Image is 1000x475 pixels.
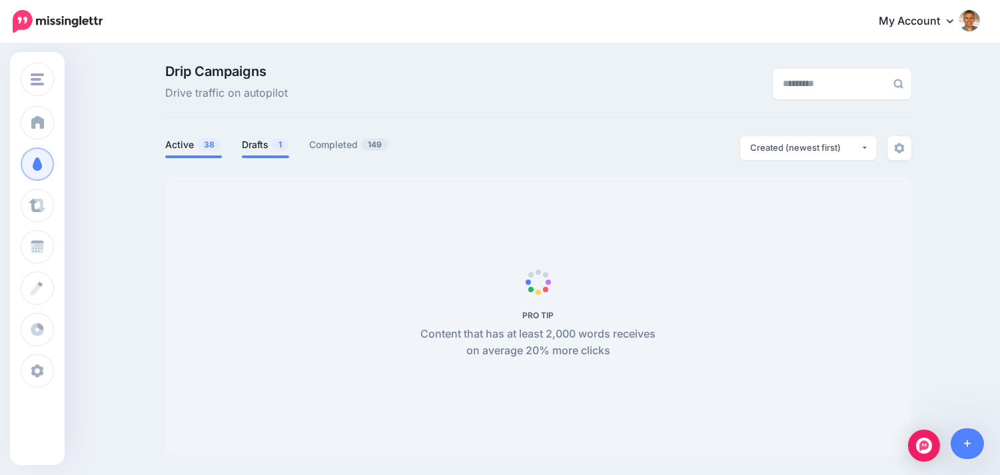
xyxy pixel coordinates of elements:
[165,65,288,78] span: Drip Campaigns
[361,138,388,151] span: 149
[197,138,221,151] span: 38
[242,137,289,153] a: Drafts1
[13,10,103,33] img: Missinglettr
[31,73,44,85] img: menu.png
[414,310,664,320] h5: PRO TIP
[865,5,980,38] a: My Account
[893,79,903,89] img: search-grey-6.png
[165,85,288,102] span: Drive traffic on autopilot
[750,141,861,154] div: Created (newest first)
[165,137,222,153] a: Active38
[894,143,905,153] img: settings-grey.png
[414,326,664,360] p: Content that has at least 2,000 words receives on average 20% more clicks
[272,138,288,151] span: 1
[740,136,877,160] button: Created (newest first)
[309,137,389,153] a: Completed149
[908,430,940,462] div: Open Intercom Messenger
